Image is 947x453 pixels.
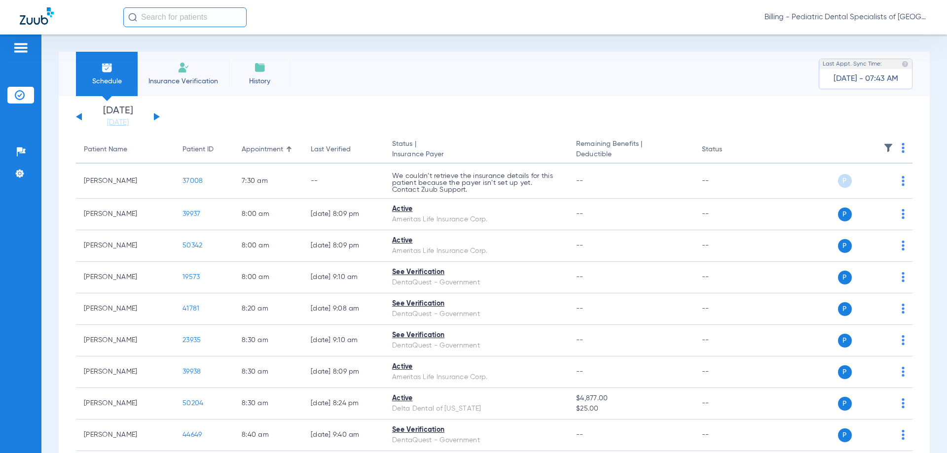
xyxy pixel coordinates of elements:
img: group-dot-blue.svg [902,304,905,314]
td: -- [694,388,761,419]
span: -- [576,368,583,375]
span: [DATE] - 07:43 AM [834,74,898,84]
img: Schedule [101,62,113,73]
div: Patient ID [182,144,226,155]
td: -- [694,262,761,293]
div: DentaQuest - Government [392,309,560,319]
td: 8:00 AM [234,199,303,230]
span: -- [576,305,583,312]
img: group-dot-blue.svg [902,272,905,282]
div: Patient ID [182,144,214,155]
span: Last Appt. Sync Time: [823,59,882,69]
span: -- [576,210,583,217]
td: -- [694,325,761,356]
span: 39937 [182,210,200,217]
img: Search Icon [128,13,137,22]
td: [PERSON_NAME] [76,388,175,419]
img: group-dot-blue.svg [902,398,905,408]
td: -- [303,164,384,199]
span: P [838,428,852,442]
div: Active [392,204,560,214]
a: [DATE] [88,118,147,128]
span: History [236,76,283,86]
span: Billing - Pediatric Dental Specialists of [GEOGRAPHIC_DATA][US_STATE] [765,12,927,22]
span: 50342 [182,242,202,249]
img: Zuub Logo [20,7,54,25]
td: [PERSON_NAME] [76,230,175,262]
img: group-dot-blue.svg [902,367,905,377]
div: Active [392,393,560,404]
img: History [254,62,266,73]
td: [DATE] 8:24 PM [303,388,384,419]
div: Chat Widget [898,406,947,453]
span: Deductible [576,149,686,160]
span: 39938 [182,368,201,375]
td: [PERSON_NAME] [76,356,175,388]
span: P [838,302,852,316]
td: -- [694,230,761,262]
span: 41781 [182,305,199,312]
div: Last Verified [311,144,351,155]
img: last sync help info [902,61,909,68]
img: group-dot-blue.svg [902,176,905,186]
div: Active [392,236,560,246]
div: Last Verified [311,144,376,155]
span: -- [576,177,583,184]
span: -- [576,242,583,249]
td: -- [694,199,761,230]
img: group-dot-blue.svg [902,241,905,250]
td: [DATE] 9:10 AM [303,262,384,293]
li: [DATE] [88,106,147,128]
span: P [838,239,852,253]
td: 7:30 AM [234,164,303,199]
td: 8:00 AM [234,262,303,293]
div: See Verification [392,299,560,309]
td: [DATE] 9:40 AM [303,419,384,451]
td: -- [694,164,761,199]
td: [DATE] 9:08 AM [303,293,384,325]
div: Ameritas Life Insurance Corp. [392,214,560,225]
td: 8:40 AM [234,419,303,451]
span: P [838,271,852,284]
div: DentaQuest - Government [392,341,560,351]
td: 8:20 AM [234,293,303,325]
span: P [838,334,852,348]
td: [PERSON_NAME] [76,293,175,325]
img: group-dot-blue.svg [902,209,905,219]
td: [DATE] 9:10 AM [303,325,384,356]
td: 8:30 AM [234,356,303,388]
img: group-dot-blue.svg [902,335,905,345]
img: hamburger-icon [13,42,29,54]
span: 37008 [182,177,203,184]
td: 8:00 AM [234,230,303,262]
div: See Verification [392,330,560,341]
span: -- [576,274,583,280]
div: Appointment [242,144,295,155]
span: $4,877.00 [576,393,686,404]
div: See Verification [392,425,560,435]
span: -- [576,431,583,438]
span: 19573 [182,274,200,280]
td: [PERSON_NAME] [76,325,175,356]
span: Insurance Payer [392,149,560,160]
div: Ameritas Life Insurance Corp. [392,372,560,383]
span: 23935 [182,337,201,344]
div: Delta Dental of [US_STATE] [392,404,560,414]
th: Status [694,136,761,164]
img: Manual Insurance Verification [178,62,189,73]
span: $25.00 [576,404,686,414]
span: Schedule [83,76,130,86]
td: [DATE] 8:09 PM [303,230,384,262]
td: [PERSON_NAME] [76,262,175,293]
div: Patient Name [84,144,127,155]
div: DentaQuest - Government [392,278,560,288]
td: -- [694,419,761,451]
th: Remaining Benefits | [568,136,693,164]
td: -- [694,293,761,325]
th: Status | [384,136,568,164]
td: -- [694,356,761,388]
span: P [838,397,852,411]
span: Insurance Verification [145,76,221,86]
p: We couldn’t retrieve the insurance details for this patient because the payer isn’t set up yet. C... [392,173,560,193]
span: 44649 [182,431,202,438]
